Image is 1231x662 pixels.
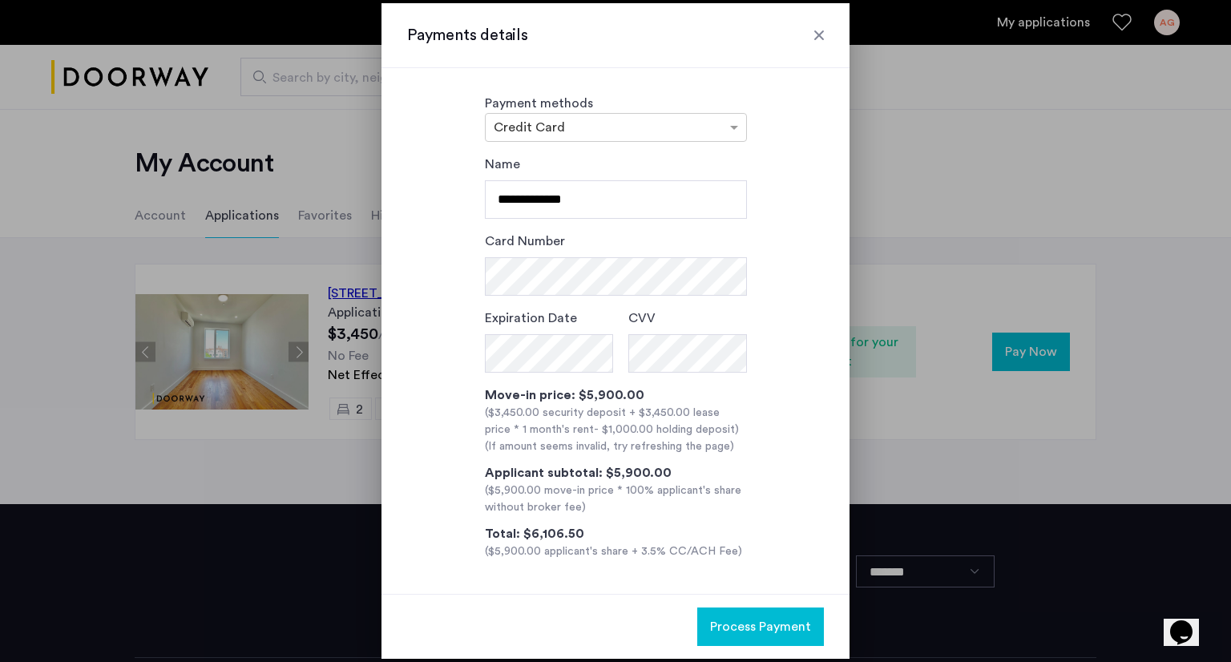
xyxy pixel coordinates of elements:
[697,608,824,646] button: button
[485,482,747,516] div: ($5,900.00 move-in price * 100% applicant's share without broker fee)
[485,385,747,405] div: Move-in price: $5,900.00
[485,232,565,251] label: Card Number
[594,424,735,435] span: - $1,000.00 holding deposit
[407,24,824,46] h3: Payments details
[628,309,656,328] label: CVV
[1164,598,1215,646] iframe: chat widget
[485,155,520,174] label: Name
[485,543,747,560] div: ($5,900.00 applicant's share + 3.5% CC/ACH Fee)
[485,309,577,328] label: Expiration Date
[485,438,747,455] div: (If amount seems invalid, try refreshing the page)
[485,463,747,482] div: Applicant subtotal: $5,900.00
[710,617,811,636] span: Process Payment
[485,405,747,438] div: ($3,450.00 security deposit + $3,450.00 lease price * 1 month's rent )
[485,527,584,540] span: Total: $6,106.50
[485,97,593,110] label: Payment methods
